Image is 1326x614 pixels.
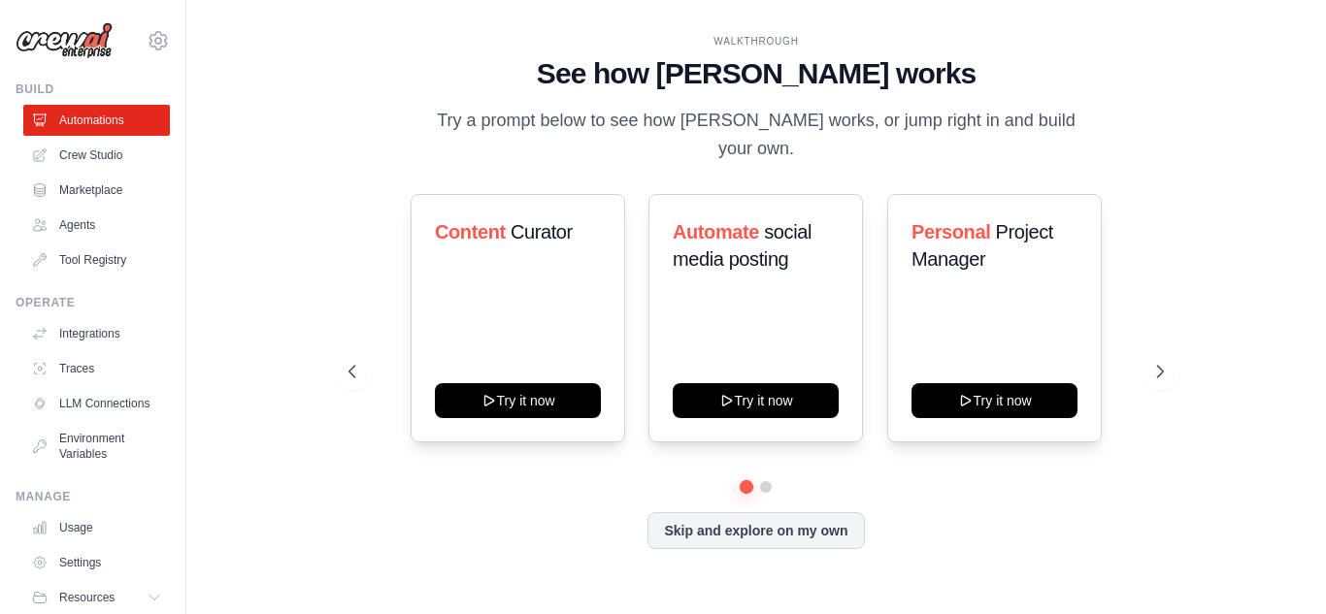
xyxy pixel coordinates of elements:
[23,512,170,543] a: Usage
[435,383,601,418] button: Try it now
[511,221,573,242] span: Curator
[23,210,170,241] a: Agents
[23,175,170,206] a: Marketplace
[912,221,1053,270] span: Project Manager
[435,221,506,242] span: Content
[23,353,170,384] a: Traces
[23,388,170,419] a: LLM Connections
[59,590,115,605] span: Resources
[348,56,1164,91] h1: See how [PERSON_NAME] works
[23,244,170,275] a: Tool Registry
[348,34,1164,48] div: WALKTHROUGH
[23,105,170,136] a: Automations
[23,547,170,578] a: Settings
[430,107,1082,164] p: Try a prompt below to see how [PERSON_NAME] works, or jump right in and build your own.
[23,140,170,171] a: Crew Studio
[23,423,170,469] a: Environment Variables
[16,81,170,97] div: Build
[16,295,170,310] div: Operate
[912,383,1077,418] button: Try it now
[673,383,839,418] button: Try it now
[23,582,170,613] button: Resources
[912,221,990,242] span: Personal
[23,318,170,349] a: Integrations
[16,489,170,504] div: Manage
[16,22,113,59] img: Logo
[647,512,864,549] button: Skip and explore on my own
[673,221,759,242] span: Automate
